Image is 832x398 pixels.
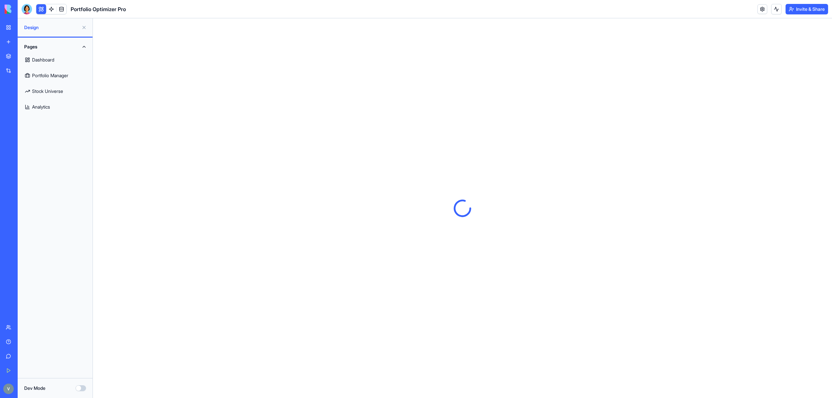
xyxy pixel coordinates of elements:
[22,68,89,83] a: Portfolio Manager
[22,52,89,68] a: Dashboard
[24,385,45,391] label: Dev Mode
[786,4,828,14] button: Invite & Share
[71,5,126,13] span: Portfolio Optimizer Pro
[22,99,89,115] a: Analytics
[22,42,89,52] button: Pages
[22,83,89,99] a: Stock Universe
[5,5,45,14] img: logo
[24,24,79,31] span: Design
[3,384,14,394] img: ACg8ocL-WirufR1PH3kT1x-OSmDpb6EIyubJITZQ2DTWGYZvJc2G8A=s96-c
